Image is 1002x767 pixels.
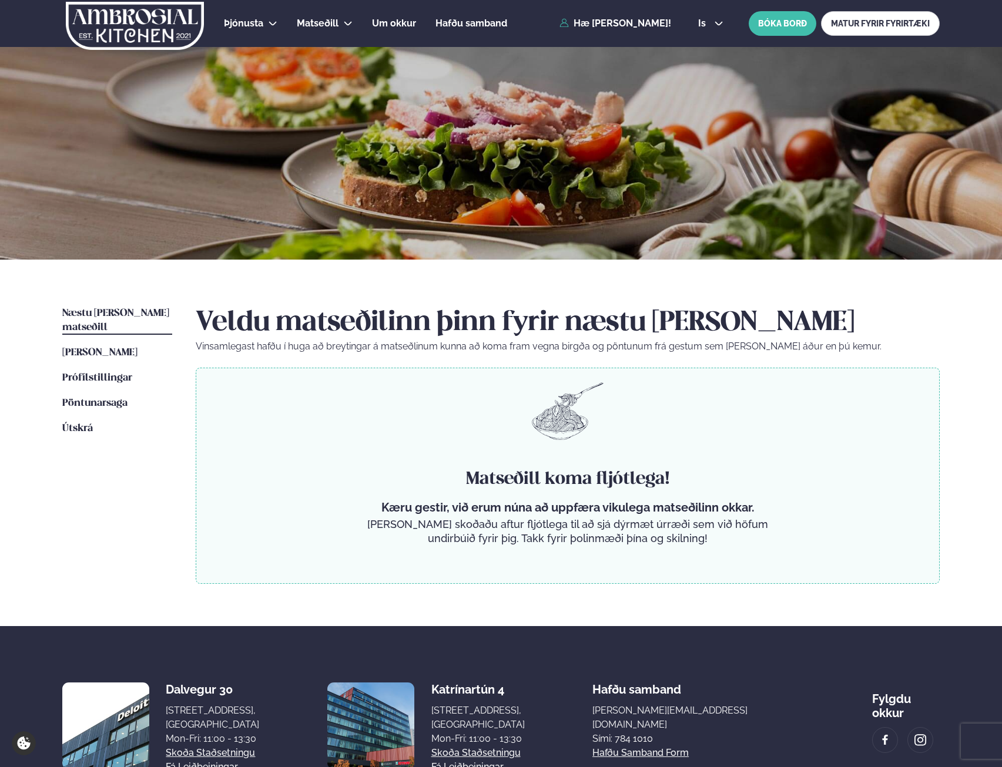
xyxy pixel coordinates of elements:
span: Þjónusta [224,18,263,29]
img: image alt [914,734,927,747]
div: Fylgdu okkur [872,682,940,720]
a: [PERSON_NAME] [62,346,138,360]
img: pasta [532,382,604,440]
h4: Matseðill koma fljótlega! [363,467,773,491]
span: Um okkur [372,18,416,29]
a: Skoða staðsetningu [166,746,255,760]
img: image alt [879,734,892,747]
a: [PERSON_NAME][EMAIL_ADDRESS][DOMAIN_NAME] [592,704,804,732]
div: Dalvegur 30 [166,682,259,697]
p: Sími: 784 1010 [592,732,804,746]
div: [STREET_ADDRESS], [GEOGRAPHIC_DATA] [431,704,525,732]
p: Vinsamlegast hafðu í huga að breytingar á matseðlinum kunna að koma fram vegna birgða og pöntunum... [196,339,940,354]
a: Matseðill [297,16,339,31]
p: [PERSON_NAME] skoðaðu aftur fljótlega til að sjá dýrmæt úrræði sem við höfum undirbúið fyrir þig.... [363,517,773,546]
span: Hafðu samband [592,673,681,697]
span: Útskrá [62,423,93,433]
span: Prófílstillingar [62,373,132,383]
p: Kæru gestir, við erum núna að uppfæra vikulega matseðilinn okkar. [363,500,773,514]
h2: Veldu matseðilinn þinn fyrir næstu [PERSON_NAME] [196,307,940,339]
span: Næstu [PERSON_NAME] matseðill [62,308,169,332]
a: MATUR FYRIR FYRIRTÆKI [821,11,940,36]
a: Prófílstillingar [62,371,132,385]
a: Pöntunarsaga [62,396,128,411]
button: is [689,19,733,28]
a: image alt [908,728,933,752]
span: [PERSON_NAME] [62,348,138,358]
img: logo [65,2,205,50]
a: Útskrá [62,422,93,436]
a: Næstu [PERSON_NAME] matseðill [62,307,172,335]
span: Matseðill [297,18,339,29]
a: Hafðu samband form [592,746,689,760]
span: is [698,19,709,28]
a: Skoða staðsetningu [431,746,521,760]
div: Mon-Fri: 11:00 - 13:30 [166,732,259,746]
a: Cookie settings [12,731,36,755]
div: [STREET_ADDRESS], [GEOGRAPHIC_DATA] [166,704,259,732]
span: Pöntunarsaga [62,398,128,408]
div: Katrínartún 4 [431,682,525,697]
div: Mon-Fri: 11:00 - 13:30 [431,732,525,746]
button: BÓKA BORÐ [749,11,816,36]
a: Hafðu samband [435,16,507,31]
a: Hæ [PERSON_NAME]! [559,18,671,29]
a: Um okkur [372,16,416,31]
a: image alt [873,728,897,752]
span: Hafðu samband [435,18,507,29]
a: Þjónusta [224,16,263,31]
